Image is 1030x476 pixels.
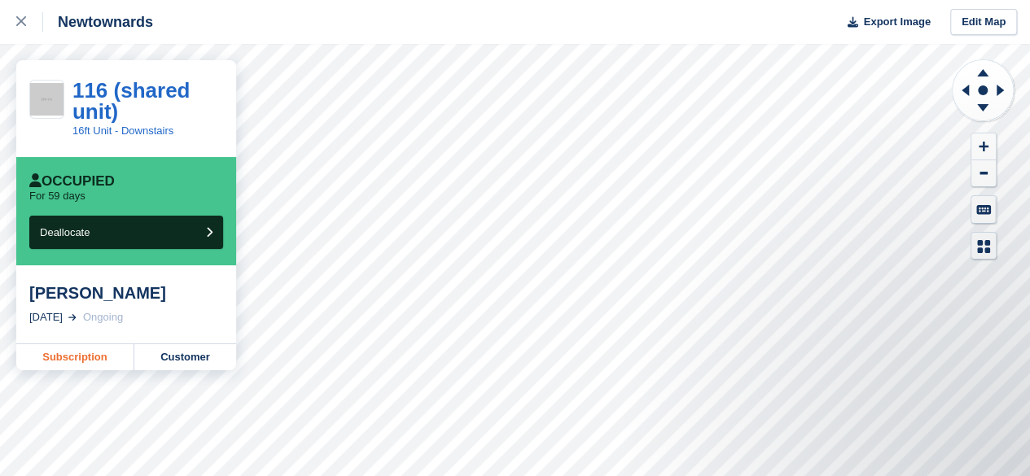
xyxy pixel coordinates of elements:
a: 16ft Unit - Downstairs [72,124,173,137]
a: Customer [134,344,236,370]
a: 116 (shared unit) [72,78,191,124]
div: [PERSON_NAME] [29,283,223,303]
button: Map Legend [971,233,996,260]
img: 256x256-placeholder-a091544baa16b46aadf0b611073c37e8ed6a367829ab441c3b0103e7cf8a5b1b.png [30,83,64,116]
button: Keyboard Shortcuts [971,196,996,223]
div: Occupied [29,173,115,190]
img: arrow-right-light-icn-cde0832a797a2874e46488d9cf13f60e5c3a73dbe684e267c42b8395dfbc2abf.svg [68,314,77,321]
button: Deallocate [29,216,223,249]
button: Zoom In [971,133,996,160]
div: Newtownards [43,12,153,32]
div: Ongoing [83,309,123,325]
div: [DATE] [29,309,63,325]
span: Deallocate [40,226,90,238]
a: Subscription [16,344,134,370]
span: Export Image [863,14,930,30]
button: Export Image [838,9,931,36]
button: Zoom Out [971,160,996,187]
a: Edit Map [950,9,1017,36]
p: For 59 days [29,190,85,203]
